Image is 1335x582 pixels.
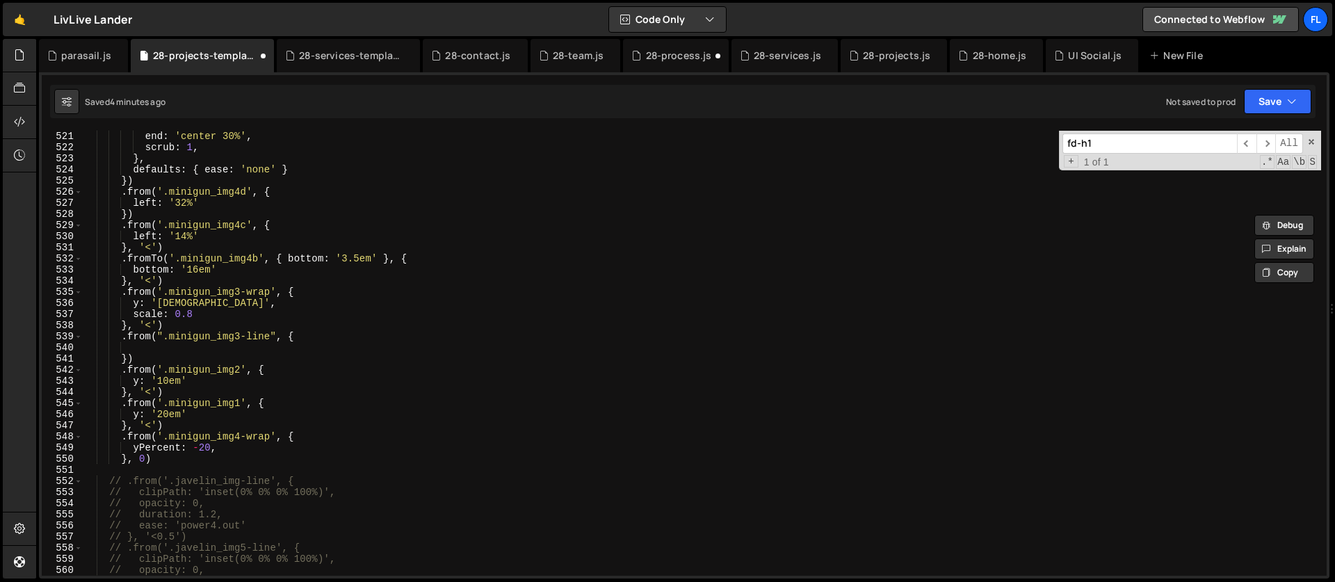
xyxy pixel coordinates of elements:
[42,186,83,197] div: 526
[1142,7,1299,32] a: Connected to Webflow
[42,364,83,375] div: 542
[1254,262,1314,283] button: Copy
[42,242,83,253] div: 531
[42,442,83,453] div: 549
[1078,156,1115,168] span: 1 of 1
[42,387,83,398] div: 544
[42,531,83,542] div: 557
[42,565,83,576] div: 560
[42,553,83,565] div: 559
[1260,155,1275,169] span: RegExp Search
[42,331,83,342] div: 539
[42,498,83,509] div: 554
[85,96,165,108] div: Saved
[54,11,132,28] div: LivLive Lander
[61,49,111,63] div: parasail.js
[42,309,83,320] div: 537
[42,487,83,498] div: 553
[42,398,83,409] div: 545
[1292,155,1306,169] span: Whole Word Search
[110,96,165,108] div: 4 minutes ago
[299,49,403,63] div: 28-services-template.js
[42,431,83,442] div: 548
[42,164,83,175] div: 524
[42,197,83,209] div: 527
[1276,155,1290,169] span: CaseSensitive Search
[1244,89,1311,114] button: Save
[42,342,83,353] div: 540
[153,49,257,63] div: 28-projects-template.js
[42,275,83,286] div: 534
[1254,239,1314,259] button: Explain
[42,253,83,264] div: 532
[553,49,604,63] div: 28-team.js
[42,353,83,364] div: 541
[42,409,83,420] div: 546
[42,420,83,431] div: 547
[42,142,83,153] div: 522
[42,209,83,220] div: 528
[445,49,510,63] div: 28-contact.js
[1308,155,1317,169] span: Search In Selection
[42,509,83,520] div: 555
[42,231,83,242] div: 530
[42,453,83,464] div: 550
[42,264,83,275] div: 533
[609,7,726,32] button: Code Only
[42,320,83,331] div: 538
[1064,155,1078,168] span: Toggle Replace mode
[646,49,712,63] div: 28-process.js
[42,464,83,476] div: 551
[42,375,83,387] div: 543
[754,49,821,63] div: 28-services.js
[863,49,930,63] div: 28-projects.js
[42,153,83,164] div: 523
[42,298,83,309] div: 536
[42,220,83,231] div: 529
[1256,134,1276,154] span: ​
[1068,49,1122,63] div: UI Social.js
[1237,134,1256,154] span: ​
[1303,7,1328,32] a: Fl
[42,131,83,142] div: 521
[42,520,83,531] div: 556
[1254,215,1314,236] button: Debug
[3,3,37,36] a: 🤙
[42,286,83,298] div: 535
[1166,96,1236,108] div: Not saved to prod
[42,542,83,553] div: 558
[42,175,83,186] div: 525
[973,49,1027,63] div: 28-home.js
[1149,49,1208,63] div: New File
[42,476,83,487] div: 552
[1275,134,1303,154] span: Alt-Enter
[1062,134,1237,154] input: Search for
